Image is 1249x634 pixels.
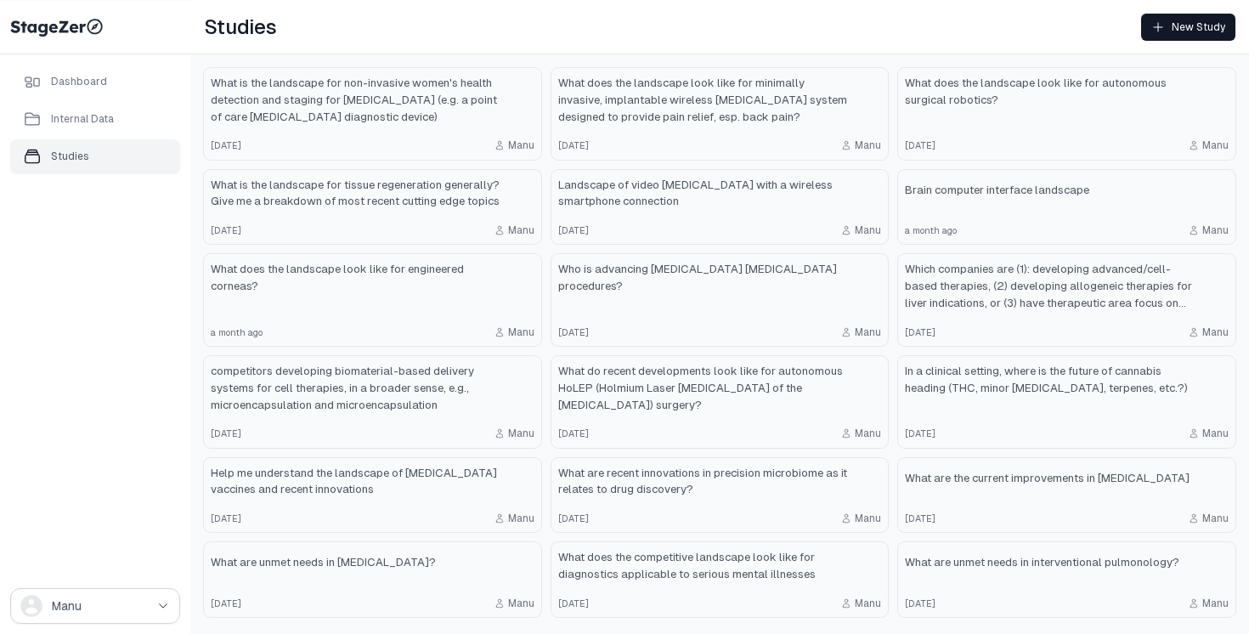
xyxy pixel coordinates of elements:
span: What are recent innovations in precision microbiome as it relates to drug discovery? [558,465,848,499]
span: [DATE] [905,427,935,440]
a: What is the landscape for tissue regeneration generally? Give me a breakdown of most recent cutti... [204,170,541,245]
div: More options [507,549,534,576]
a: What are unmet needs in interventional pulmonology?More options[DATE]Manu [898,542,1235,617]
button: drop down button [507,264,534,292]
span: Manu [508,139,534,152]
span: Manu [1202,139,1229,152]
span: [DATE] [558,139,589,152]
span: [DATE] [211,597,241,610]
button: drop down button [1201,366,1229,393]
span: What does the landscape look like for minimally invasive, implantable wireless [MEDICAL_DATA] sys... [558,75,848,125]
span: In a clinical setting, where is the future of cannabis heading (THC, minor [MEDICAL_DATA], terpen... [905,363,1195,397]
button: drop down button [1201,177,1229,204]
span: [DATE] [211,512,241,525]
span: Help me understand the landscape of [MEDICAL_DATA] vaccines and recent innovations [211,465,500,499]
span: Manu [1202,325,1229,339]
span: [DATE] [905,597,935,610]
span: Landscape of video [MEDICAL_DATA] with a wireless smartphone connection [558,177,848,211]
span: What are unmet needs in [MEDICAL_DATA]? [211,554,436,571]
div: More options [1201,465,1229,492]
div: More options [1201,273,1229,300]
span: Manu [508,325,534,339]
button: drop down button [854,552,881,580]
span: Manu [855,325,881,339]
span: Manu [508,224,534,237]
span: Manu [1202,597,1229,610]
div: More options [507,87,534,114]
a: Help me understand the landscape of [MEDICAL_DATA] vaccines and recent innovationsMore options[DA... [204,458,541,533]
a: Which companies are (1): developing advanced/cell-based therapies, (2) developing allogeneic ther... [898,254,1235,346]
a: What does the landscape look like for engineered corneas?More optionsa month agoManu [204,254,541,346]
span: What does the landscape look like for autonomous surgical robotics? [905,75,1195,109]
span: What are unmet needs in interventional pulmonology? [905,554,1179,571]
button: drop down button [1201,465,1229,492]
div: New Study [1151,20,1225,34]
span: Manu [508,597,534,610]
a: Dashboard [10,65,180,99]
span: [DATE] [905,512,935,525]
a: Studies [10,139,180,173]
a: Who is advancing [MEDICAL_DATA] [MEDICAL_DATA] procedures?More options[DATE]Manu [551,254,889,346]
span: What is the landscape for non-invasive women's health detection and staging for [MEDICAL_DATA] (e... [211,75,500,125]
a: What does the landscape look like for minimally invasive, implantable wireless [MEDICAL_DATA] sys... [551,68,889,160]
a: What are unmet needs in [MEDICAL_DATA]?More options[DATE]Manu [204,542,541,617]
div: More options [854,467,881,495]
div: More options [507,264,534,292]
button: drop down button [507,549,534,576]
span: Brain computer interface landscape [905,182,1089,199]
span: [DATE] [905,325,935,339]
span: Who is advancing [MEDICAL_DATA] [MEDICAL_DATA] procedures? [558,261,848,295]
div: Internal Data [51,112,114,126]
div: More options [507,179,534,207]
a: competitors developing biomaterial-based delivery systems for cell therapies, in a broader sense,... [204,356,541,448]
span: Manu [855,224,881,237]
span: Which companies are (1): developing advanced/cell-based therapies, (2) developing allogeneic ther... [905,261,1195,311]
span: [DATE] [905,139,935,152]
button: drop down button [854,87,881,114]
button: drop down button [507,179,534,207]
button: drop down button [854,179,881,207]
a: What are recent innovations in precision microbiome as it relates to drug discovery?More options[... [551,458,889,533]
span: [DATE] [558,224,589,237]
a: What does the competitive landscape look like for diagnostics applicable to serious mental illnes... [551,542,889,617]
span: a month ago [211,325,263,339]
button: drop down button [854,375,881,402]
span: Manu [1202,512,1229,525]
span: What are the current improvements in [MEDICAL_DATA] [905,470,1190,487]
span: Manu [1202,224,1229,237]
div: More options [1201,366,1229,393]
div: More options [1201,78,1229,105]
a: What do recent developments look like for autonomous HoLEP (Holmium Laser [MEDICAL_DATA] of the [... [551,356,889,448]
span: [DATE] [558,427,589,440]
div: More options [507,375,534,402]
span: [DATE] [211,224,241,237]
button: drop down button [507,87,534,114]
a: In a clinical setting, where is the future of cannabis heading (THC, minor [MEDICAL_DATA], terpen... [898,356,1235,448]
button: drop down button [1201,549,1229,576]
div: More options [854,264,881,292]
span: What does the competitive landscape look like for diagnostics applicable to serious mental illnesses [558,549,848,583]
span: Manu [855,139,881,152]
span: [DATE] [211,139,241,152]
div: More options [854,375,881,402]
div: More options [854,179,881,207]
button: drop down button [507,375,534,402]
span: competitors developing biomaterial-based delivery systems for cell therapies, in a broader sense,... [211,363,500,413]
div: More options [854,87,881,114]
div: More options [1201,177,1229,204]
button: drop down button [1201,273,1229,300]
a: What are the current improvements in [MEDICAL_DATA]More options[DATE]Manu [898,458,1235,533]
span: What is the landscape for tissue regeneration generally? Give me a breakdown of most recent cutti... [211,177,500,211]
div: More options [1201,549,1229,576]
span: Manu [508,427,534,440]
a: What is the landscape for non-invasive women's health detection and staging for [MEDICAL_DATA] (e... [204,68,541,160]
span: a month ago [905,224,957,237]
span: Manu [1202,427,1229,440]
div: Dashboard [51,75,107,88]
h1: Studies [204,14,276,41]
span: [DATE] [558,597,589,610]
span: [DATE] [558,325,589,339]
button: drop down button [854,264,881,292]
button: New Study [1141,14,1235,41]
button: drop down button [10,588,180,624]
